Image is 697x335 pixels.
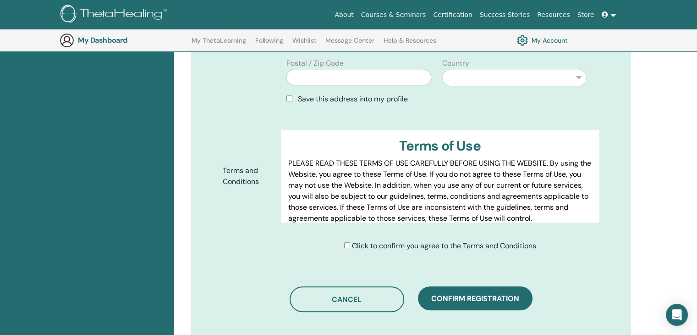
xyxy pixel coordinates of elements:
a: My Account [517,33,568,48]
h3: Terms of Use [288,138,592,154]
span: Click to confirm you agree to the Terms and Conditions [352,241,536,251]
span: Save this address into my profile [298,94,408,104]
span: Cancel [332,295,362,304]
a: Help & Resources [384,37,436,51]
label: Terms and Conditions [216,162,281,190]
a: Wishlist [292,37,317,51]
button: Cancel [290,286,404,312]
a: Success Stories [476,6,533,23]
button: Confirm registration [418,286,532,310]
img: generic-user-icon.jpg [60,33,74,48]
a: About [331,6,357,23]
a: Store [574,6,598,23]
a: Message Center [325,37,374,51]
h3: My Dashboard [78,36,170,45]
p: PLEASE READ THESE TERMS OF USE CAREFULLY BEFORE USING THE WEBSITE. By using the Website, you agre... [288,158,592,224]
img: cog.svg [517,33,528,48]
a: Courses & Seminars [357,6,430,23]
label: Country [442,58,469,69]
a: Resources [533,6,574,23]
label: Postal / Zip Code [286,58,344,69]
a: My ThetaLearning [192,37,246,51]
a: Certification [429,6,476,23]
img: logo.png [60,5,170,25]
span: Confirm registration [431,294,519,303]
a: Following [255,37,283,51]
div: Open Intercom Messenger [666,304,688,326]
